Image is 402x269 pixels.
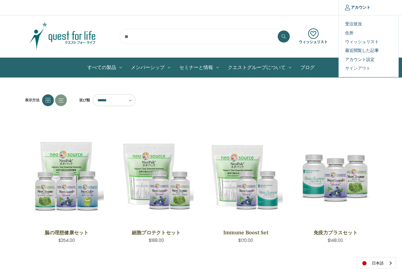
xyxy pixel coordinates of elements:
a: 細胞プロテクトセット [122,229,190,236]
a: 免疫力プラスセット [301,229,369,236]
span: $170.00 [238,237,253,243]
img: クエスト・グループ [25,21,100,52]
a: Immune Plus Set,$148.00 [298,127,373,225]
a: アカウント設定 [339,55,398,64]
a: 最近閲覧した記事 [339,46,398,55]
a: Cell Protection Set,$188.00 [119,127,193,225]
img: <b>免疫力向上セット（1ヶ月分）</b> <br> セット内容：ネオパック、ネオガード、でるサポート [209,138,283,213]
a: Immune Boost Set,$170.00 [209,127,283,225]
a: メンバーシップ [126,58,175,77]
a: ブログ [296,58,319,77]
span: 表示方法 [25,97,39,103]
a: サインアウト [339,64,398,73]
a: Immune Boost Set [212,229,280,236]
span: $254.00 [58,237,75,243]
img: 細胞プロテクトセット [119,138,193,213]
label: 並び順 [76,96,90,105]
img: 脳の理想健康セット [29,138,104,213]
span: $188.00 [149,237,164,243]
a: All Products [83,58,126,77]
a: 日本語 [357,258,396,269]
a: ウィッシュリスト [339,37,398,46]
a: ウィッシュリスト [299,28,328,45]
span: $148.00 [328,237,343,243]
a: クエストグループについて [223,58,296,77]
aside: Language selected: 日本語 [357,257,396,269]
img: 免疫力プラスセット [298,138,373,213]
a: 住所 [339,28,398,37]
a: セミナーと情報 [175,58,223,77]
a: 脳の理想健康セット [33,229,100,236]
a: 受注状況 [339,20,398,28]
div: Language [357,257,396,269]
a: Ideal Brain Set,$254.00 [29,127,104,225]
